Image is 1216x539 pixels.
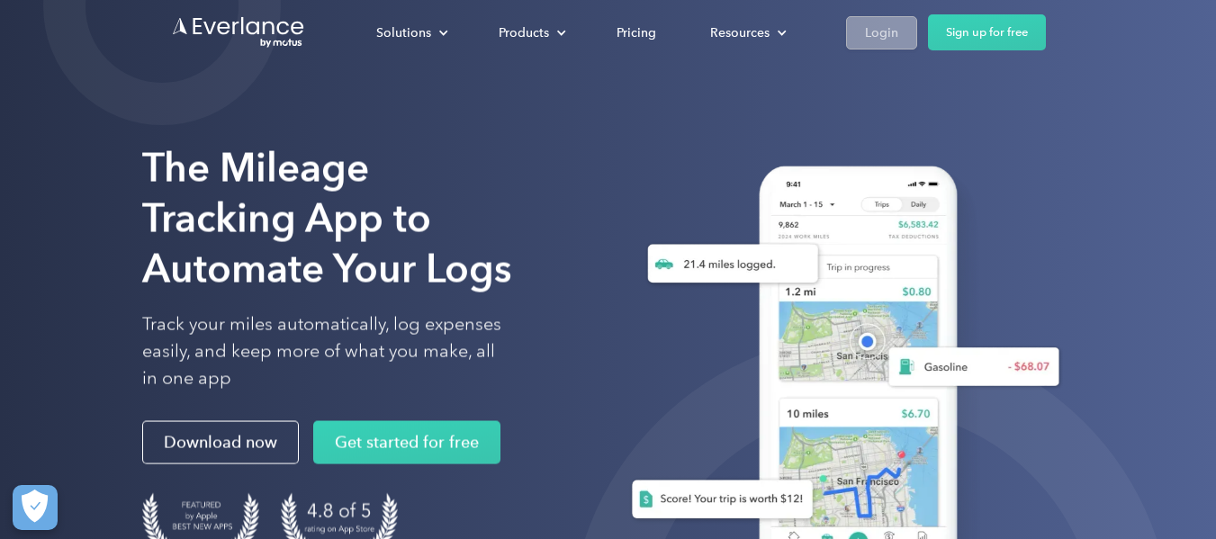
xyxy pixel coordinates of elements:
div: Products [499,22,549,44]
a: Sign up for free [928,14,1046,50]
div: Pricing [617,22,656,44]
a: Go to homepage [171,15,306,49]
div: Resources [710,22,770,44]
a: Download now [142,421,299,464]
a: Get started for free [313,421,500,464]
button: Cookies Settings [13,485,58,530]
a: Pricing [599,17,674,49]
strong: The Mileage Tracking App to Automate Your Logs [142,144,512,292]
div: Login [865,22,898,44]
a: Login [846,16,917,49]
div: Solutions [376,22,431,44]
div: Solutions [358,17,463,49]
div: Products [481,17,581,49]
p: Track your miles automatically, log expenses easily, and keep more of what you make, all in one app [142,311,502,392]
div: Resources [692,17,801,49]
